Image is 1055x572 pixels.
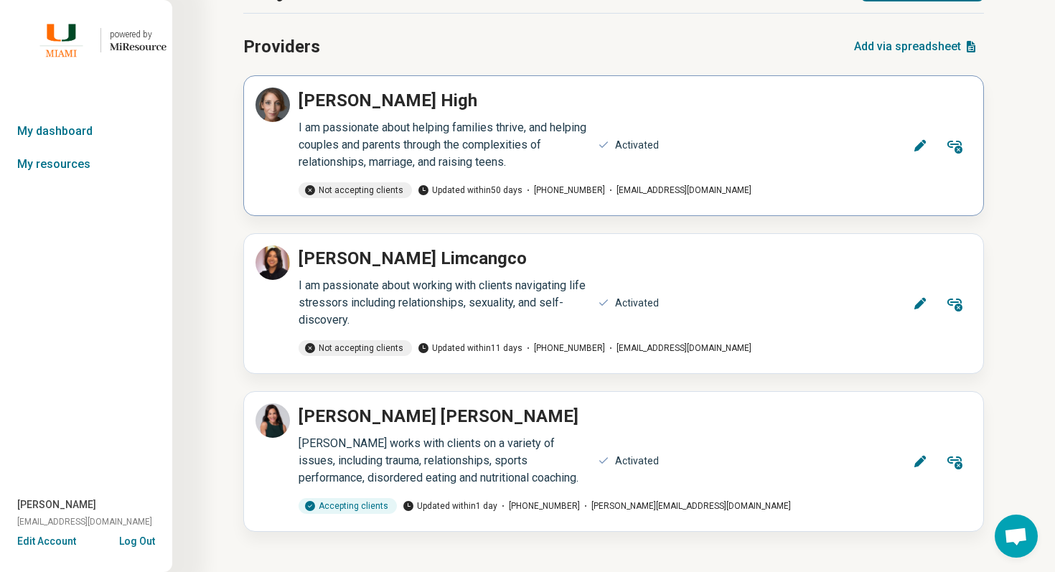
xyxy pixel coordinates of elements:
span: Updated within 50 days [418,184,522,197]
div: Open chat [995,515,1038,558]
div: powered by [110,28,167,41]
span: [PHONE_NUMBER] [497,500,580,512]
button: Edit Account [17,534,76,549]
span: [EMAIL_ADDRESS][DOMAIN_NAME] [605,184,751,197]
div: Not accepting clients [299,182,412,198]
img: University of Miami [31,23,92,57]
div: I am passionate about helping families thrive, and helping couples and parents through the comple... [299,119,589,171]
p: [PERSON_NAME] [PERSON_NAME] [299,403,578,429]
button: Log Out [119,534,155,545]
div: Not accepting clients [299,340,412,356]
span: Updated within 11 days [418,342,522,355]
button: Add via spreadsheet [848,29,984,64]
span: [PHONE_NUMBER] [522,342,605,355]
span: [EMAIL_ADDRESS][DOMAIN_NAME] [17,515,152,528]
div: Activated [615,138,659,153]
span: [PHONE_NUMBER] [522,184,605,197]
div: [PERSON_NAME] works with clients on a variety of issues, including trauma, relationships, sports ... [299,435,589,487]
div: I am passionate about working with clients navigating life stressors including relationships, sex... [299,277,589,329]
span: [PERSON_NAME] [17,497,96,512]
div: Accepting clients [299,498,397,514]
a: University of Miamipowered by [6,23,167,57]
span: Updated within 1 day [403,500,497,512]
span: [PERSON_NAME][EMAIL_ADDRESS][DOMAIN_NAME] [580,500,791,512]
div: Activated [615,454,659,469]
h2: Providers [243,34,320,60]
p: [PERSON_NAME] Limcangco [299,245,527,271]
span: [EMAIL_ADDRESS][DOMAIN_NAME] [605,342,751,355]
div: Activated [615,296,659,311]
p: [PERSON_NAME] High [299,88,477,113]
